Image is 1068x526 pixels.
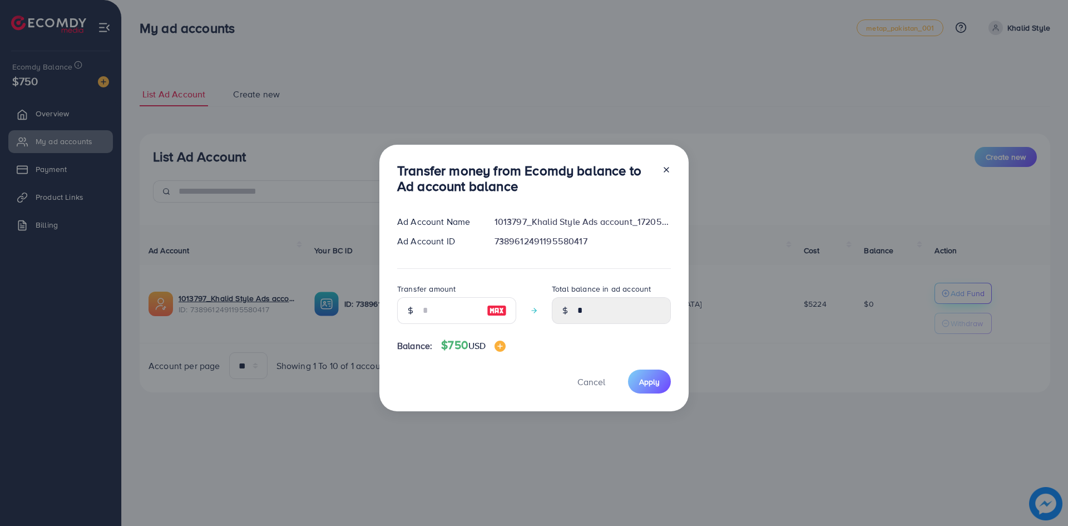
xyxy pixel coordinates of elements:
[441,338,506,352] h4: $750
[577,376,605,388] span: Cancel
[388,215,486,228] div: Ad Account Name
[388,235,486,248] div: Ad Account ID
[495,341,506,352] img: image
[486,215,680,228] div: 1013797_Khalid Style Ads account_1720528241560
[552,283,651,294] label: Total balance in ad account
[397,283,456,294] label: Transfer amount
[628,370,671,394] button: Apply
[468,340,486,352] span: USD
[397,163,653,195] h3: Transfer money from Ecomdy balance to Ad account balance
[397,340,432,352] span: Balance:
[486,235,680,248] div: 7389612491195580417
[639,376,660,387] span: Apply
[487,304,507,317] img: image
[563,370,619,394] button: Cancel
